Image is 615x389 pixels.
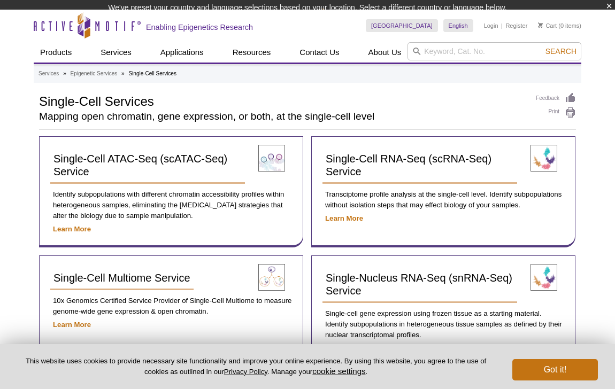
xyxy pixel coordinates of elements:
[322,189,564,211] p: Transciptome profile analysis at the single-cell level. Identify subpopulations without isolation...
[128,71,176,76] li: Single-Cell Services
[39,112,525,121] h2: Mapping open chromatin, gene expression, or both, at the single-cell level
[312,367,365,376] button: cookie settings
[542,46,580,56] button: Search
[39,92,525,108] h1: Single-Cell Services
[322,147,517,184] a: Single-Cell RNA-Seq (scRNA-Seq) Service
[322,8,351,33] img: Change Here
[53,153,227,177] span: Single-Cell ATAC-Seq (scATAC-Seq) Service
[154,42,210,63] a: Applications
[50,295,292,317] p: 10x Genomics Certified Service Provider of Single-Cell Multiome to measure genome-wide gene expre...
[505,22,527,29] a: Register
[325,214,363,222] a: Learn More
[531,145,557,172] img: Single-Cell RNA-Seq (scRNA-Seq) Service
[366,19,438,32] a: [GEOGRAPHIC_DATA]
[536,92,576,104] a: Feedback
[443,19,473,32] a: English
[362,42,408,63] a: About Us
[258,264,285,291] img: Single-Cell Multiome Service​
[538,22,543,28] img: Your Cart
[484,22,498,29] a: Login
[538,22,557,29] a: Cart
[531,264,557,291] img: Single-Nucleus RNA-Seq (snRNA-Seq) Service
[53,225,91,233] a: Learn More
[70,69,117,79] a: Epigenetic Services
[63,71,66,76] li: »
[53,272,190,284] span: Single-Cell Multiome Service​
[39,69,59,79] a: Services
[512,359,598,380] button: Got it!
[545,47,576,56] span: Search
[293,42,345,63] a: Contact Us
[50,189,292,221] p: Identify subpopulations with different chromatin accessibility profiles within heterogeneous samp...
[538,19,581,32] li: (0 items)
[408,42,581,60] input: Keyword, Cat. No.
[50,147,245,184] a: Single-Cell ATAC-Seq (scATAC-Seq) Service
[326,272,512,297] span: Single-Nucleus RNA-Seq (snRNA-Seq) Service​
[258,145,285,172] img: Single-Cell ATAC-Seq (scATAC-Seq) Service
[501,19,503,32] li: |
[121,71,125,76] li: »
[322,308,564,340] p: Single-cell gene expression using frozen tissue as a starting material. Identify subpopulations i...
[224,368,267,376] a: Privacy Policy
[536,107,576,119] a: Print
[17,356,495,377] p: This website uses cookies to provide necessary site functionality and improve your online experie...
[322,267,517,303] a: Single-Nucleus RNA-Seq (snRNA-Seq) Service​
[226,42,278,63] a: Resources
[326,153,491,177] span: Single-Cell RNA-Seq (scRNA-Seq) Service
[34,42,78,63] a: Products
[146,22,253,32] h2: Enabling Epigenetics Research
[53,321,91,329] a: Learn More
[94,42,138,63] a: Services
[50,267,194,290] a: Single-Cell Multiome Service​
